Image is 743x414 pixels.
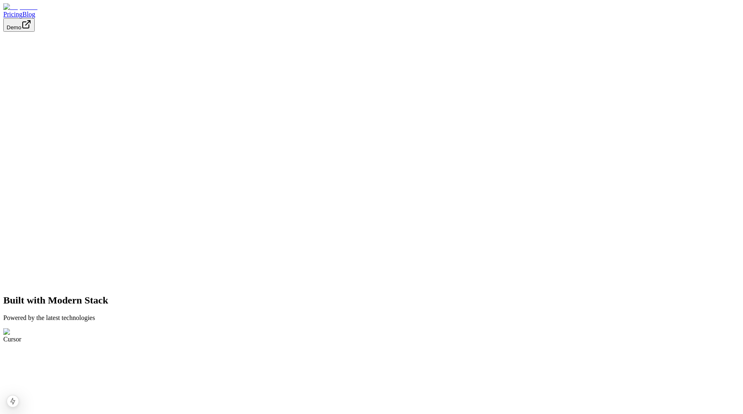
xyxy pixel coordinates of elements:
[3,18,35,32] button: Demo
[3,314,740,322] p: Powered by the latest technologies
[3,11,22,18] a: Pricing
[3,328,43,336] img: Cursor Logo
[3,336,21,343] span: Cursor
[3,3,740,11] a: Dopamine
[22,11,35,18] a: Blog
[3,3,38,11] img: Dopamine
[3,24,35,31] a: Demo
